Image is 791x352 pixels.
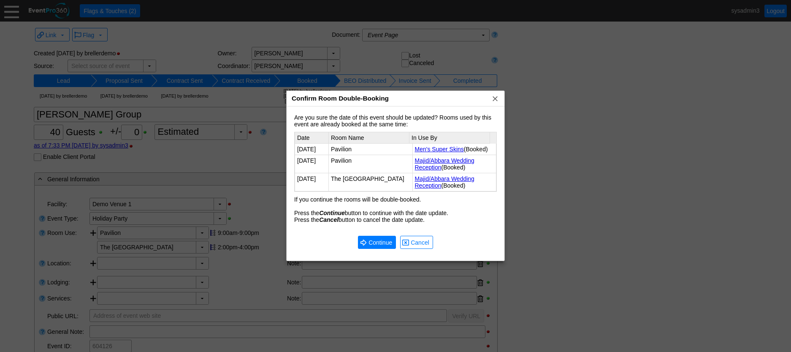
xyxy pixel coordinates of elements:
a: Majid/Abbara Wedding Reception [415,175,474,189]
span: Confirm Room Double-Booking [292,95,389,102]
td: Pavilion [329,155,413,173]
td: [DATE] [295,155,329,173]
td: Pavilion [329,144,413,155]
i: Continue [319,210,345,216]
th: Date [295,132,329,144]
span: Continue [367,238,394,247]
i: Cancel [319,216,339,223]
td: [DATE] [295,173,329,191]
div: Press the button to continue with the date update. [294,210,497,216]
th: Room Name [329,132,409,144]
a: Majid/Abbara Wedding Reception [415,157,474,171]
th: In Use By [409,132,490,144]
div: If you continue the rooms will be double-booked. [294,196,497,203]
a: Men's Super Skins [415,146,464,153]
span: (Booked) [442,182,466,189]
span: Continue [360,238,394,247]
div: Press the button to cancel the date update. [294,216,497,223]
td: The [GEOGRAPHIC_DATA] [329,173,413,191]
span: Cancel [402,238,431,247]
td: [DATE] [295,144,329,155]
span: (Booked) [464,146,488,153]
span: Cancel [409,238,431,247]
span: (Booked) [442,164,466,171]
div: Are you sure the date of this event should be updated? Rooms used by this event are already booke... [294,114,497,203]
